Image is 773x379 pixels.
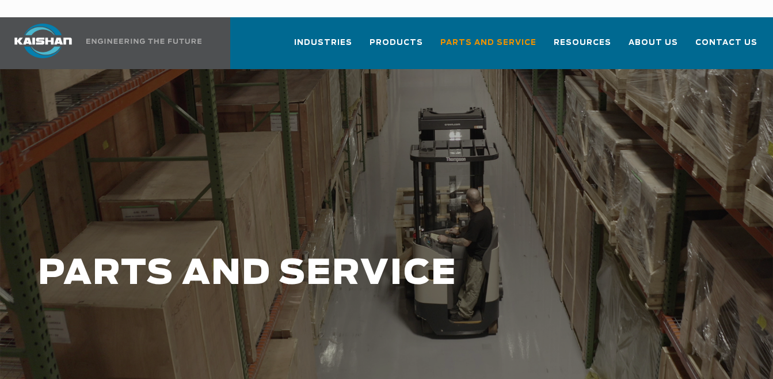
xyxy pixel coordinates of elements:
span: Parts and Service [440,36,536,50]
span: Industries [294,36,352,50]
a: Industries [294,28,352,67]
span: About Us [629,36,678,50]
a: Contact Us [695,28,757,67]
a: Products [370,28,423,67]
span: Resources [554,36,611,50]
h1: PARTS AND SERVICE [38,255,617,293]
a: Resources [554,28,611,67]
span: Products [370,36,423,50]
span: Contact Us [695,36,757,50]
a: Parts and Service [440,28,536,67]
img: Engineering the future [86,39,201,44]
a: About Us [629,28,678,67]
